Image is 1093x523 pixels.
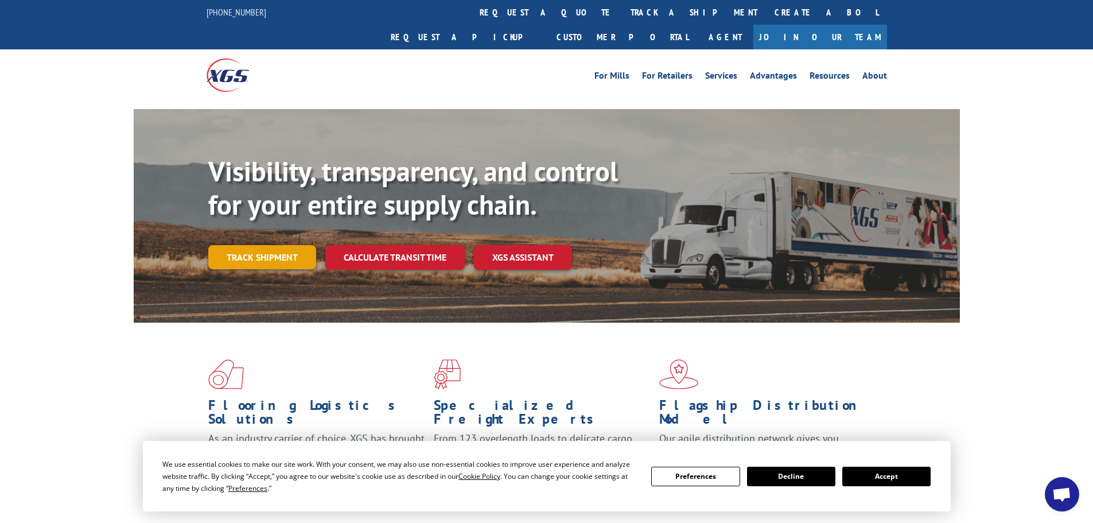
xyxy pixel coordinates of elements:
b: Visibility, transparency, and control for your entire supply chain. [208,153,618,222]
span: As an industry carrier of choice, XGS has brought innovation and dedication to flooring logistics... [208,432,425,472]
img: xgs-icon-focused-on-flooring-red [434,359,461,389]
div: Cookie Consent Prompt [143,441,951,512]
h1: Flooring Logistics Solutions [208,398,425,432]
img: xgs-icon-flagship-distribution-model-red [659,359,699,389]
span: Cookie Policy [458,471,500,481]
a: Services [705,71,737,84]
div: Open chat [1045,477,1079,512]
a: About [862,71,887,84]
button: Decline [747,467,835,486]
span: Preferences [228,483,267,493]
a: Customer Portal [548,25,697,49]
a: Advantages [750,71,797,84]
span: Our agile distribution network gives you nationwide inventory management on demand. [659,432,870,459]
h1: Specialized Freight Experts [434,398,651,432]
a: [PHONE_NUMBER] [207,6,266,18]
p: From 123 overlength loads to delicate cargo, our experienced staff knows the best way to move you... [434,432,651,483]
a: For Mills [594,71,629,84]
a: For Retailers [642,71,693,84]
a: Join Our Team [753,25,887,49]
a: Track shipment [208,245,316,269]
a: Resources [810,71,850,84]
a: Agent [697,25,753,49]
a: XGS ASSISTANT [474,245,572,270]
a: Calculate transit time [325,245,465,270]
h1: Flagship Distribution Model [659,398,876,432]
a: Request a pickup [382,25,548,49]
button: Preferences [651,467,740,486]
img: xgs-icon-total-supply-chain-intelligence-red [208,359,244,389]
button: Accept [842,467,931,486]
div: We use essential cookies to make our site work. With your consent, we may also use non-essential ... [162,458,637,494]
